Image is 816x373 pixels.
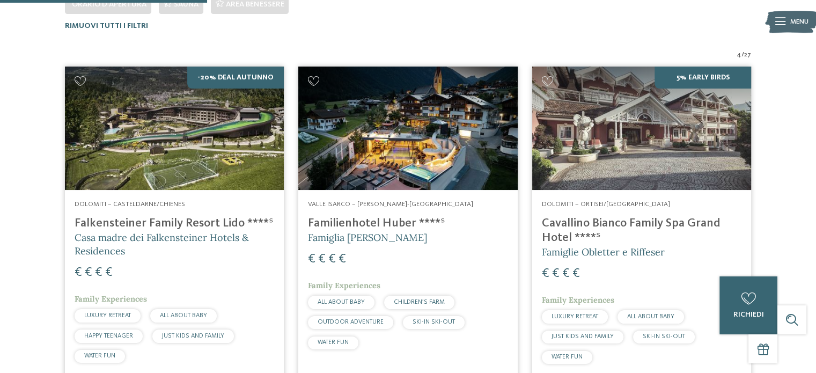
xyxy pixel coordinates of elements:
[75,201,185,208] span: Dolomiti – Casteldarne/Chienes
[572,267,580,280] span: €
[75,294,147,304] span: Family Experiences
[552,354,583,360] span: WATER FUN
[542,267,549,280] span: €
[65,67,284,190] img: Cercate un hotel per famiglie? Qui troverete solo i migliori!
[308,253,315,266] span: €
[542,201,670,208] span: Dolomiti – Ortisei/[GEOGRAPHIC_DATA]
[413,319,455,325] span: SKI-IN SKI-OUT
[733,311,763,318] span: richiedi
[65,22,148,30] span: Rimuovi tutti i filtri
[318,253,326,266] span: €
[542,216,741,245] h4: Cavallino Bianco Family Spa Grand Hotel ****ˢ
[84,312,131,319] span: LUXURY RETREAT
[562,267,570,280] span: €
[162,333,224,339] span: JUST KIDS AND FAMILY
[308,216,508,231] h4: Familienhotel Huber ****ˢ
[318,299,365,305] span: ALL ABOUT BABY
[84,333,133,339] span: HAPPY TEENAGER
[308,201,473,208] span: Valle Isarco – [PERSON_NAME]-[GEOGRAPHIC_DATA]
[552,333,614,340] span: JUST KIDS AND FAMILY
[84,353,115,359] span: WATER FUN
[85,266,92,279] span: €
[72,1,146,8] span: Orario d'apertura
[542,246,665,258] span: Famiglie Obletter e Riffeser
[737,50,741,60] span: 4
[542,295,614,305] span: Family Experiences
[627,313,674,320] span: ALL ABOUT BABY
[394,299,445,305] span: CHILDREN’S FARM
[552,267,560,280] span: €
[75,216,274,231] h4: Falkensteiner Family Resort Lido ****ˢ
[318,339,349,346] span: WATER FUN
[532,67,751,190] img: Family Spa Grand Hotel Cavallino Bianco ****ˢ
[226,1,284,8] span: Area benessere
[160,312,207,319] span: ALL ABOUT BABY
[298,67,517,190] img: Cercate un hotel per famiglie? Qui troverete solo i migliori!
[174,1,199,8] span: Sauna
[744,50,751,60] span: 27
[308,281,380,290] span: Family Experiences
[339,253,346,266] span: €
[552,313,598,320] span: LUXURY RETREAT
[318,319,384,325] span: OUTDOOR ADVENTURE
[308,231,427,244] span: Famiglia [PERSON_NAME]
[643,333,685,340] span: SKI-IN SKI-OUT
[95,266,102,279] span: €
[75,231,249,257] span: Casa madre dei Falkensteiner Hotels & Residences
[75,266,82,279] span: €
[741,50,744,60] span: /
[719,276,777,334] a: richiedi
[105,266,113,279] span: €
[328,253,336,266] span: €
